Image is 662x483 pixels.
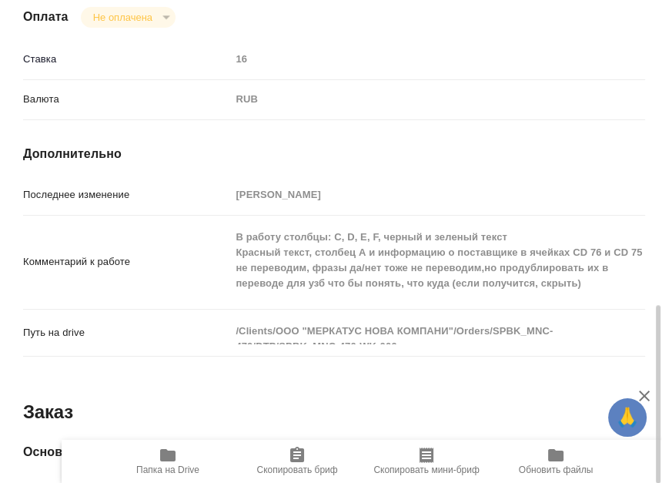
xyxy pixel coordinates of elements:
span: 🙏 [614,401,640,434]
span: Папка на Drive [136,465,199,475]
input: Пустое поле [230,49,645,71]
span: Скопировать бриф [256,465,337,475]
span: Скопировать мини-бриф [373,465,479,475]
h2: Заказ [23,400,73,424]
h4: Оплата [23,8,69,26]
button: Не оплачена [89,11,157,24]
button: Скопировать мини-бриф [362,440,491,483]
p: Ставка [23,52,230,67]
textarea: В работу столбцы: C, D, E, F, черный и зеленый текст Красный текст, столбец А и информацию о пост... [230,224,645,297]
textarea: /Clients/ООО "МЕРКАТУС НОВА КОМПАНИ"/Orders/SPBK_MNC-470/DTP/SPBK_MNC-470-WK-006 [230,318,645,344]
p: Комментарий к работе [23,254,230,270]
button: Папка на Drive [103,440,232,483]
p: Последнее изменение [23,187,230,203]
div: RUB [230,86,645,112]
span: Обновить файлы [519,465,593,475]
div: Не оплачена [81,7,176,28]
p: Путь на drive [23,325,230,340]
h4: Дополнительно [23,145,645,163]
button: 🙏 [608,398,647,437]
h4: Основная информация [23,443,645,461]
button: Скопировать бриф [232,440,362,483]
p: Валюта [23,92,230,107]
button: Обновить файлы [491,440,620,483]
input: Пустое поле [230,184,645,206]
